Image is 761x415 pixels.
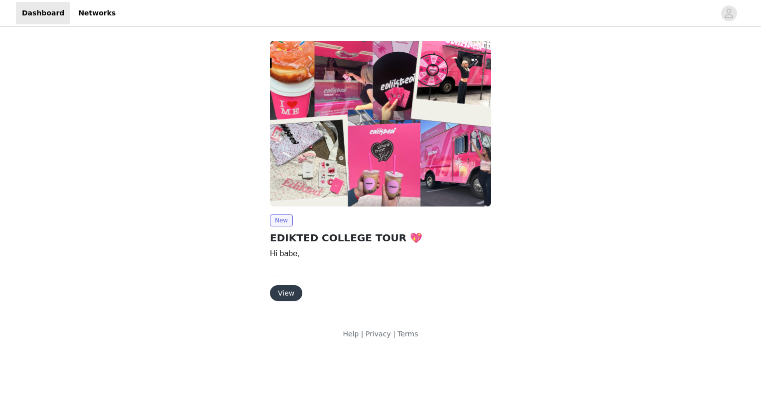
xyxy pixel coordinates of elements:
[361,330,364,338] span: |
[397,330,418,338] a: Terms
[724,5,734,21] div: avatar
[270,214,293,226] span: New
[270,41,491,207] img: Edikted
[393,330,395,338] span: |
[270,290,302,297] a: View
[270,230,491,245] h2: EDIKTED COLLEGE TOUR 💖
[366,330,391,338] a: Privacy
[343,330,359,338] a: Help
[270,285,302,301] button: View
[72,2,122,24] a: Networks
[270,249,300,258] span: Hi babe,
[16,2,70,24] a: Dashboard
